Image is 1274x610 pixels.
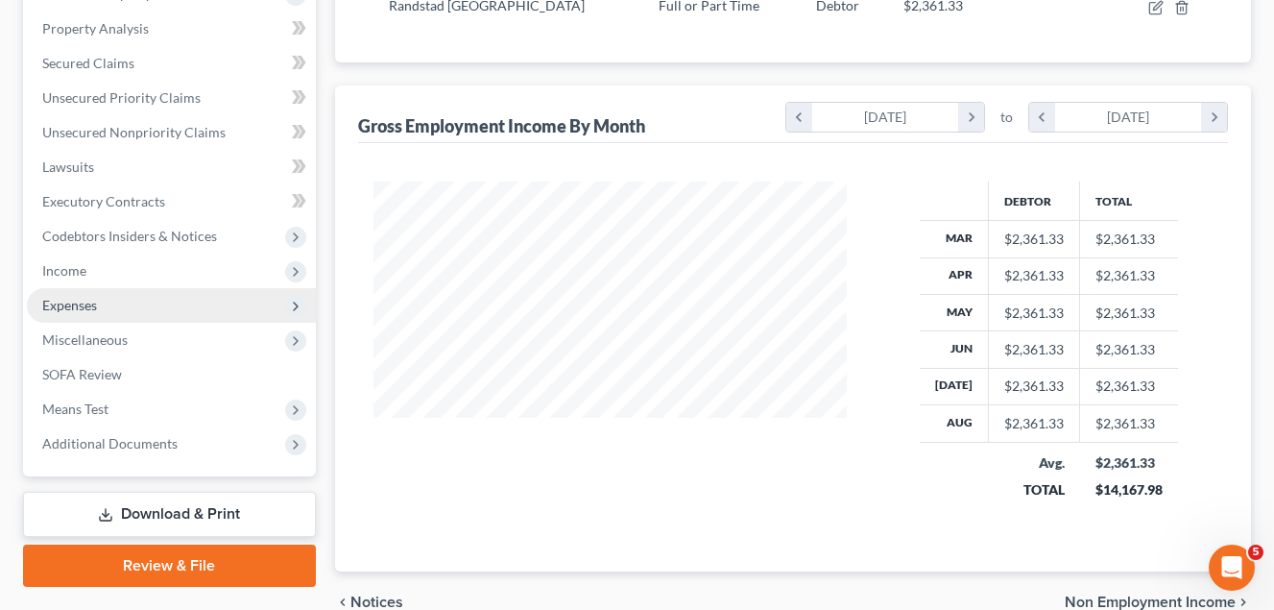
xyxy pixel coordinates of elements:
[1080,257,1178,294] td: $2,361.33
[42,262,86,279] span: Income
[42,228,217,244] span: Codebtors Insiders & Notices
[42,366,122,382] span: SOFA Review
[1029,103,1055,132] i: chevron_left
[42,297,97,313] span: Expenses
[920,331,989,368] th: Jun
[958,103,984,132] i: chevron_right
[23,492,316,537] a: Download & Print
[1004,230,1064,249] div: $2,361.33
[1004,414,1064,433] div: $2,361.33
[42,331,128,348] span: Miscellaneous
[1080,331,1178,368] td: $2,361.33
[1080,368,1178,404] td: $2,361.33
[920,257,989,294] th: Apr
[1004,266,1064,285] div: $2,361.33
[1201,103,1227,132] i: chevron_right
[1095,480,1163,500] div: $14,167.98
[920,368,989,404] th: [DATE]
[1080,182,1178,220] th: Total
[42,159,94,175] span: Lawsuits
[812,103,959,132] div: [DATE]
[335,595,350,610] i: chevron_left
[989,182,1080,220] th: Debtor
[42,124,226,140] span: Unsecured Nonpriority Claims
[358,114,645,137] div: Gross Employment Income By Month
[42,193,165,209] span: Executory Contracts
[1209,545,1255,591] iframe: Intercom live chat
[1004,377,1064,396] div: $2,361.33
[1055,103,1202,132] div: [DATE]
[1095,453,1163,473] div: $2,361.33
[1065,595,1251,610] button: Non Employment Income chevron_right
[1065,595,1236,610] span: Non Employment Income
[920,405,989,442] th: Aug
[42,55,134,71] span: Secured Claims
[1004,480,1065,500] div: TOTAL
[42,89,201,106] span: Unsecured Priority Claims
[42,435,178,451] span: Additional Documents
[27,81,316,115] a: Unsecured Priority Claims
[27,184,316,219] a: Executory Contracts
[27,357,316,392] a: SOFA Review
[920,221,989,257] th: Mar
[1236,595,1251,610] i: chevron_right
[1000,108,1013,127] span: to
[1004,340,1064,359] div: $2,361.33
[786,103,812,132] i: chevron_left
[1080,294,1178,330] td: $2,361.33
[23,545,316,587] a: Review & File
[1080,221,1178,257] td: $2,361.33
[1248,545,1263,560] span: 5
[920,294,989,330] th: May
[350,595,403,610] span: Notices
[1004,453,1065,473] div: Avg.
[27,115,316,150] a: Unsecured Nonpriority Claims
[1080,405,1178,442] td: $2,361.33
[1004,304,1064,323] div: $2,361.33
[335,595,403,610] button: chevron_left Notices
[27,150,316,184] a: Lawsuits
[27,46,316,81] a: Secured Claims
[27,12,316,46] a: Property Analysis
[42,401,108,417] span: Means Test
[42,20,149,37] span: Property Analysis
